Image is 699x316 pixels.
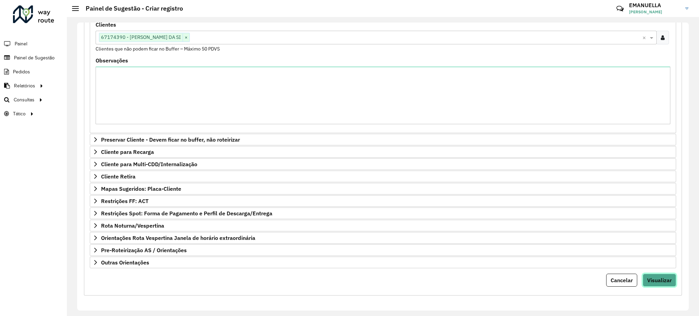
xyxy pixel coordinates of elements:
a: Cliente para Recarga [90,146,676,158]
span: Pre-Roteirização AS / Orientações [101,247,187,253]
span: Outras Orientações [101,260,149,265]
span: Painel de Sugestão [14,54,55,61]
span: Restrições Spot: Forma de Pagamento e Perfil de Descarga/Entrega [101,211,272,216]
a: Contato Rápido [613,1,627,16]
span: Painel [15,40,27,47]
span: Preservar Cliente - Devem ficar no buffer, não roteirizar [101,137,240,142]
a: Cliente Retira [90,171,676,182]
a: Restrições Spot: Forma de Pagamento e Perfil de Descarga/Entrega [90,207,676,219]
a: Rota Noturna/Vespertina [90,220,676,231]
label: Observações [96,56,128,64]
small: Clientes que não podem ficar no Buffer – Máximo 50 PDVS [96,46,220,52]
span: Rota Noturna/Vespertina [101,223,164,228]
a: Outras Orientações [90,257,676,268]
span: Pedidos [13,68,30,75]
h3: EMANUELLA [629,2,680,9]
span: Cliente para Multi-CDD/Internalização [101,161,197,167]
span: Restrições FF: ACT [101,198,148,204]
span: 67174390 - [PERSON_NAME] DA SI [99,33,183,41]
label: Clientes [96,20,116,29]
span: Cancelar [611,277,633,284]
a: Pre-Roteirização AS / Orientações [90,244,676,256]
span: Cliente Retira [101,174,135,179]
span: Tático [13,110,26,117]
a: Preservar Cliente - Devem ficar no buffer, não roteirizar [90,134,676,145]
a: Orientações Rota Vespertina Janela de horário extraordinária [90,232,676,244]
span: [PERSON_NAME] [629,9,680,15]
span: Cliente para Recarga [101,149,154,155]
h2: Painel de Sugestão - Criar registro [79,5,183,12]
a: Cliente para Multi-CDD/Internalização [90,158,676,170]
div: Priorizar Cliente - Não podem ficar no buffer [90,19,676,133]
button: Visualizar [643,274,676,287]
span: Mapas Sugeridos: Placa-Cliente [101,186,181,191]
span: × [183,33,189,42]
a: Mapas Sugeridos: Placa-Cliente [90,183,676,195]
a: Restrições FF: ACT [90,195,676,207]
span: Orientações Rota Vespertina Janela de horário extraordinária [101,235,255,241]
span: Visualizar [647,277,672,284]
span: Consultas [14,96,34,103]
span: Relatórios [14,82,35,89]
span: Clear all [642,33,648,42]
button: Cancelar [606,274,637,287]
